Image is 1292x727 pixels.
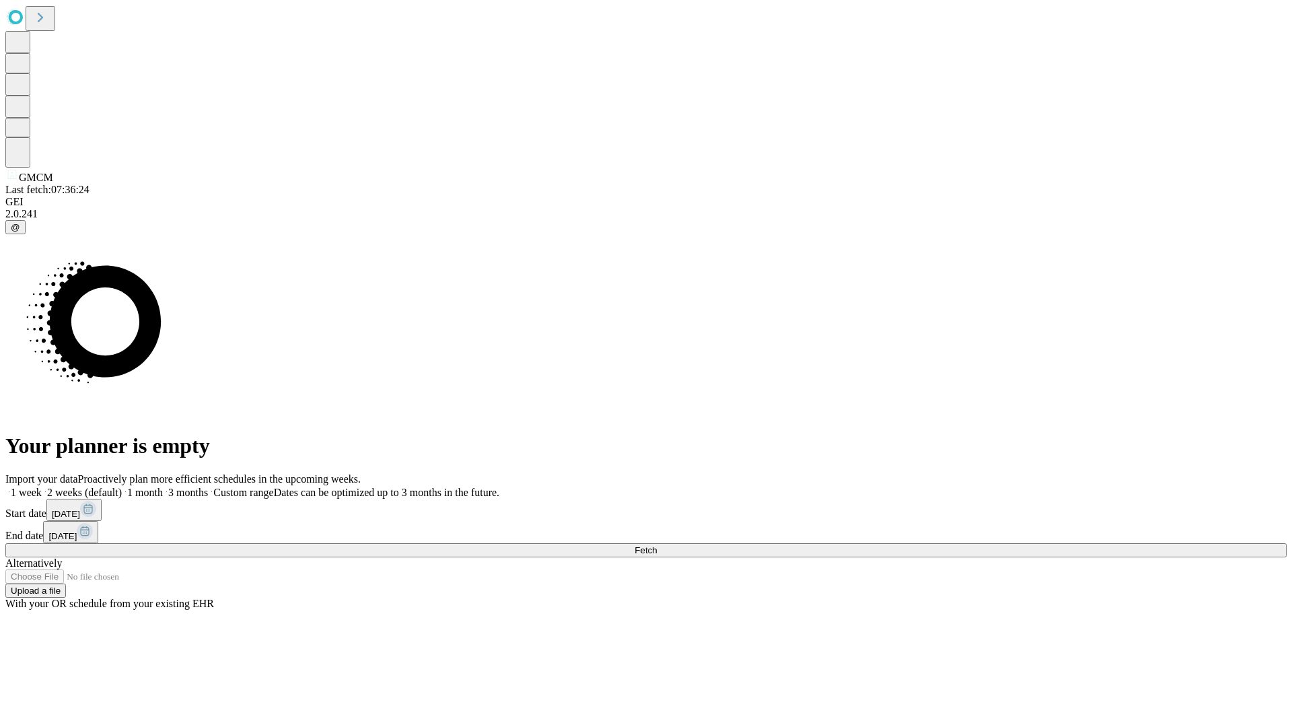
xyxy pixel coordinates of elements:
[213,487,273,498] span: Custom range
[52,509,80,519] span: [DATE]
[5,220,26,234] button: @
[5,499,1287,521] div: Start date
[5,196,1287,208] div: GEI
[43,521,98,543] button: [DATE]
[11,487,42,498] span: 1 week
[5,557,62,569] span: Alternatively
[5,543,1287,557] button: Fetch
[5,208,1287,220] div: 2.0.241
[5,598,214,609] span: With your OR schedule from your existing EHR
[274,487,499,498] span: Dates can be optimized up to 3 months in the future.
[46,499,102,521] button: [DATE]
[168,487,208,498] span: 3 months
[5,473,78,485] span: Import your data
[127,487,163,498] span: 1 month
[5,434,1287,458] h1: Your planner is empty
[5,584,66,598] button: Upload a file
[48,531,77,541] span: [DATE]
[635,545,657,555] span: Fetch
[19,172,53,183] span: GMCM
[78,473,361,485] span: Proactively plan more efficient schedules in the upcoming weeks.
[47,487,122,498] span: 2 weeks (default)
[5,521,1287,543] div: End date
[11,222,20,232] span: @
[5,184,89,195] span: Last fetch: 07:36:24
